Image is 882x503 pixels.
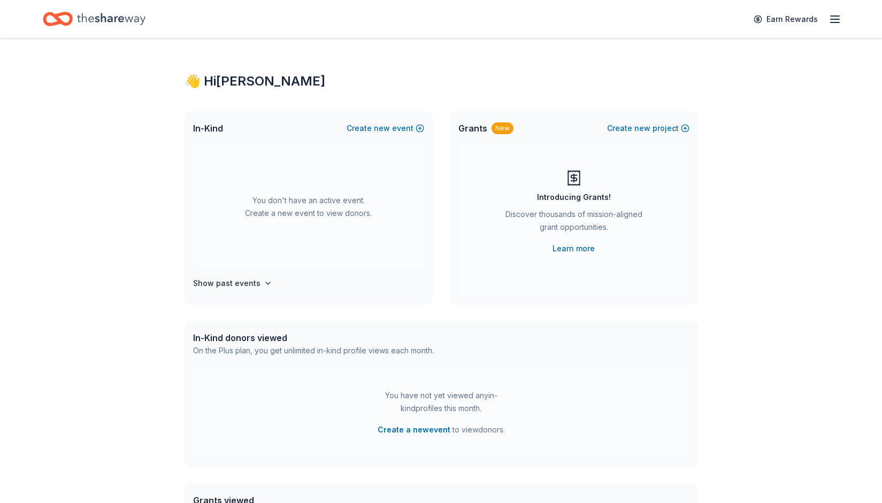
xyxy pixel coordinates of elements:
div: Discover thousands of mission-aligned grant opportunities. [501,208,647,238]
a: Earn Rewards [747,10,824,29]
button: Createnewproject [607,122,689,135]
h4: Show past events [193,277,260,290]
div: 👋 Hi [PERSON_NAME] [185,73,698,90]
span: new [634,122,650,135]
div: You don't have an active event. Create a new event to view donors. [193,145,424,268]
a: Learn more [553,242,595,255]
div: Introducing Grants! [537,191,611,204]
span: to view donors . [378,423,505,436]
div: On the Plus plan, you get unlimited in-kind profile views each month. [193,344,434,357]
span: new [374,122,390,135]
button: Createnewevent [347,122,424,135]
div: In-Kind donors viewed [193,331,434,344]
div: New [492,122,513,134]
button: Show past events [193,277,272,290]
a: Home [43,6,145,32]
button: Create a newevent [378,423,450,436]
div: You have not yet viewed any in-kind profiles this month. [374,389,508,415]
span: In-Kind [193,122,223,135]
span: Grants [458,122,487,135]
